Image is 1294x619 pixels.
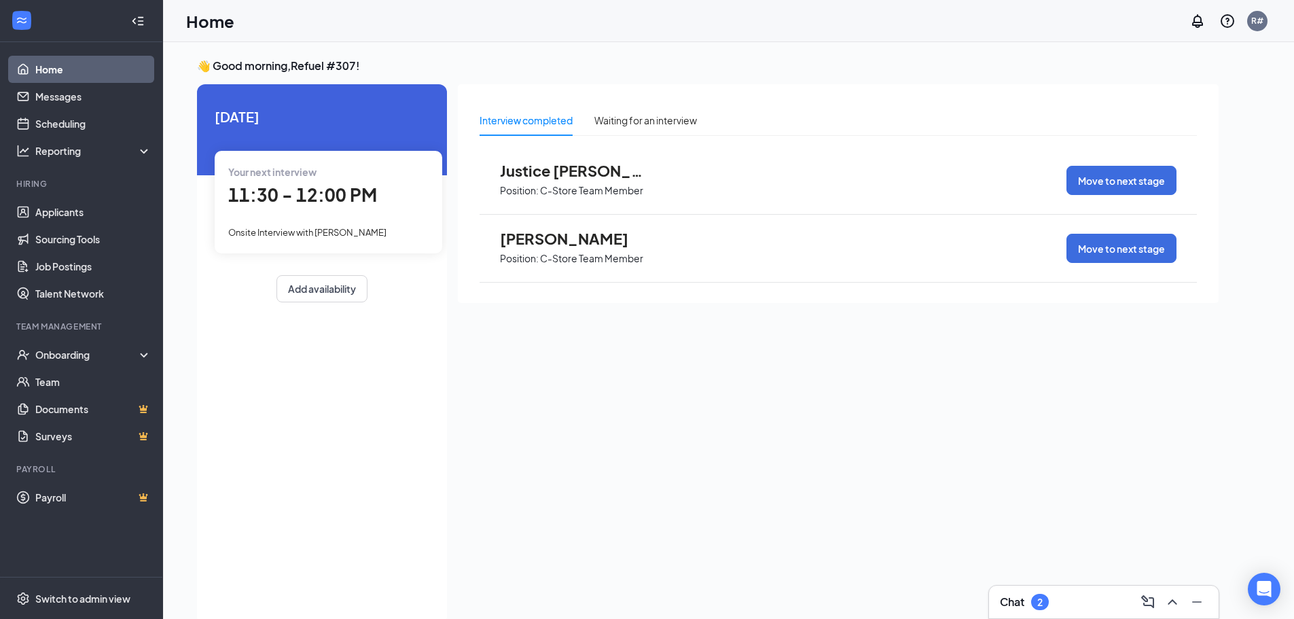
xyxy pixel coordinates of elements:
[35,368,151,395] a: Team
[540,252,643,265] p: C-Store Team Member
[131,14,145,28] svg: Collapse
[215,106,429,127] span: [DATE]
[1248,573,1280,605] div: Open Intercom Messenger
[1164,594,1181,610] svg: ChevronUp
[1066,166,1176,195] button: Move to next stage
[1189,594,1205,610] svg: Minimize
[500,184,539,197] p: Position:
[35,484,151,511] a: PayrollCrown
[16,592,30,605] svg: Settings
[35,280,151,307] a: Talent Network
[35,144,152,158] div: Reporting
[16,463,149,475] div: Payroll
[1000,595,1024,609] h3: Chat
[16,144,30,158] svg: Analysis
[540,184,643,197] p: C-Store Team Member
[594,113,697,128] div: Waiting for an interview
[1037,597,1043,608] div: 2
[276,275,367,302] button: Add availability
[16,321,149,332] div: Team Management
[228,183,377,206] span: 11:30 - 12:00 PM
[35,423,151,450] a: SurveysCrown
[228,166,317,178] span: Your next interview
[1186,591,1208,613] button: Minimize
[35,592,130,605] div: Switch to admin view
[16,178,149,190] div: Hiring
[35,83,151,110] a: Messages
[500,162,649,179] span: Justice [PERSON_NAME]
[186,10,234,33] h1: Home
[197,58,1219,73] h3: 👋 Good morning, Refuel #307 !
[35,226,151,253] a: Sourcing Tools
[35,198,151,226] a: Applicants
[1189,13,1206,29] svg: Notifications
[35,110,151,137] a: Scheduling
[1140,594,1156,610] svg: ComposeMessage
[35,253,151,280] a: Job Postings
[35,395,151,423] a: DocumentsCrown
[1219,13,1236,29] svg: QuestionInfo
[500,230,649,247] span: [PERSON_NAME]
[228,227,387,238] span: Onsite Interview with [PERSON_NAME]
[480,113,573,128] div: Interview completed
[15,14,29,27] svg: WorkstreamLogo
[35,56,151,83] a: Home
[1251,15,1263,26] div: R#
[16,348,30,361] svg: UserCheck
[35,348,140,361] div: Onboarding
[500,252,539,265] p: Position:
[1162,591,1183,613] button: ChevronUp
[1066,234,1176,263] button: Move to next stage
[1137,591,1159,613] button: ComposeMessage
